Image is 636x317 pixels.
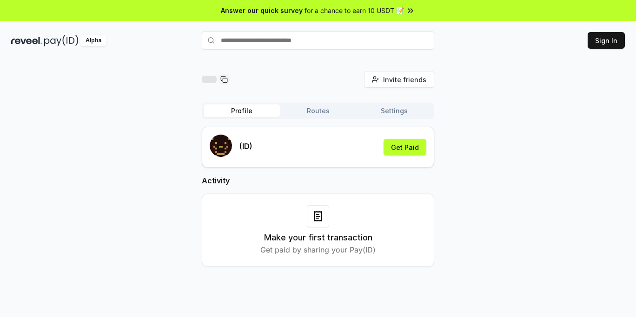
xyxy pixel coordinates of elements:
button: Settings [356,104,432,117]
span: Answer our quick survey [221,6,303,15]
h3: Make your first transaction [264,231,372,244]
button: Routes [280,104,356,117]
span: for a chance to earn 10 USDT 📝 [305,6,404,15]
p: Get paid by sharing your Pay(ID) [260,244,376,255]
button: Sign In [588,32,625,49]
button: Profile [204,104,280,117]
img: reveel_dark [11,35,42,46]
button: Invite friends [364,71,434,88]
p: (ID) [239,141,252,152]
span: Invite friends [383,75,426,84]
img: pay_id [44,35,79,46]
button: Get Paid [384,139,426,155]
h2: Activity [202,175,434,186]
div: Alpha [80,35,106,46]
